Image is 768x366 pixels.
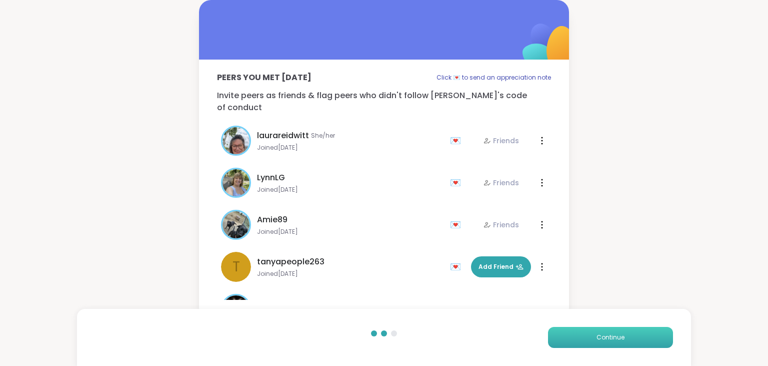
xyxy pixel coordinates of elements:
span: Joined [DATE] [257,144,444,152]
span: She/her [311,132,335,140]
span: Add Friend [478,262,523,271]
div: Friends [483,178,519,188]
button: Add Friend [471,256,531,277]
span: Joined [DATE] [257,270,444,278]
span: LynnLG [257,172,285,184]
span: Amie89 [257,214,287,226]
span: t [232,256,240,277]
span: Joined [DATE] [257,228,444,236]
div: 💌 [450,175,465,191]
span: tanyapeople263 [257,256,324,268]
img: PinkOnyx [222,295,249,322]
span: PinkOnyx [257,298,293,310]
button: Continue [548,327,673,348]
div: Friends [483,136,519,146]
span: laurareidwitt [257,130,309,142]
div: 💌 [450,259,465,275]
div: 💌 [450,217,465,233]
div: Friends [483,220,519,230]
p: Invite peers as friends & flag peers who didn't follow [PERSON_NAME]'s code of conduct [217,90,551,114]
img: laurareidwitt [222,127,249,154]
p: Click 💌 to send an appreciation note [436,72,551,84]
span: Continue [596,333,624,342]
img: LynnLG [222,169,249,196]
div: 💌 [450,133,465,149]
p: Peers you met [DATE] [217,72,311,84]
img: Amie89 [222,211,249,238]
span: Joined [DATE] [257,186,444,194]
